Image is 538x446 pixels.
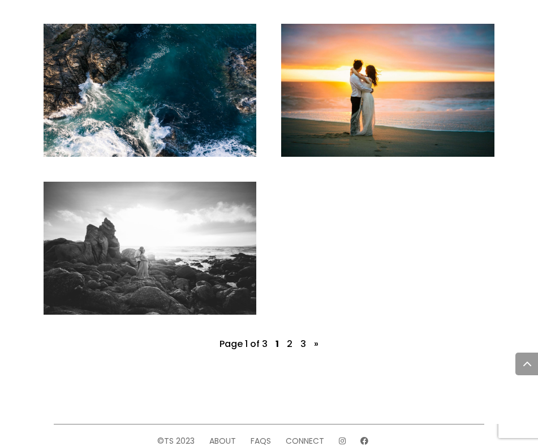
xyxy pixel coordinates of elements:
[284,336,295,352] a: 2
[273,336,282,352] span: 1
[298,336,309,352] a: 3
[311,336,321,352] a: Next Page
[217,336,270,352] span: Page 1 of 3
